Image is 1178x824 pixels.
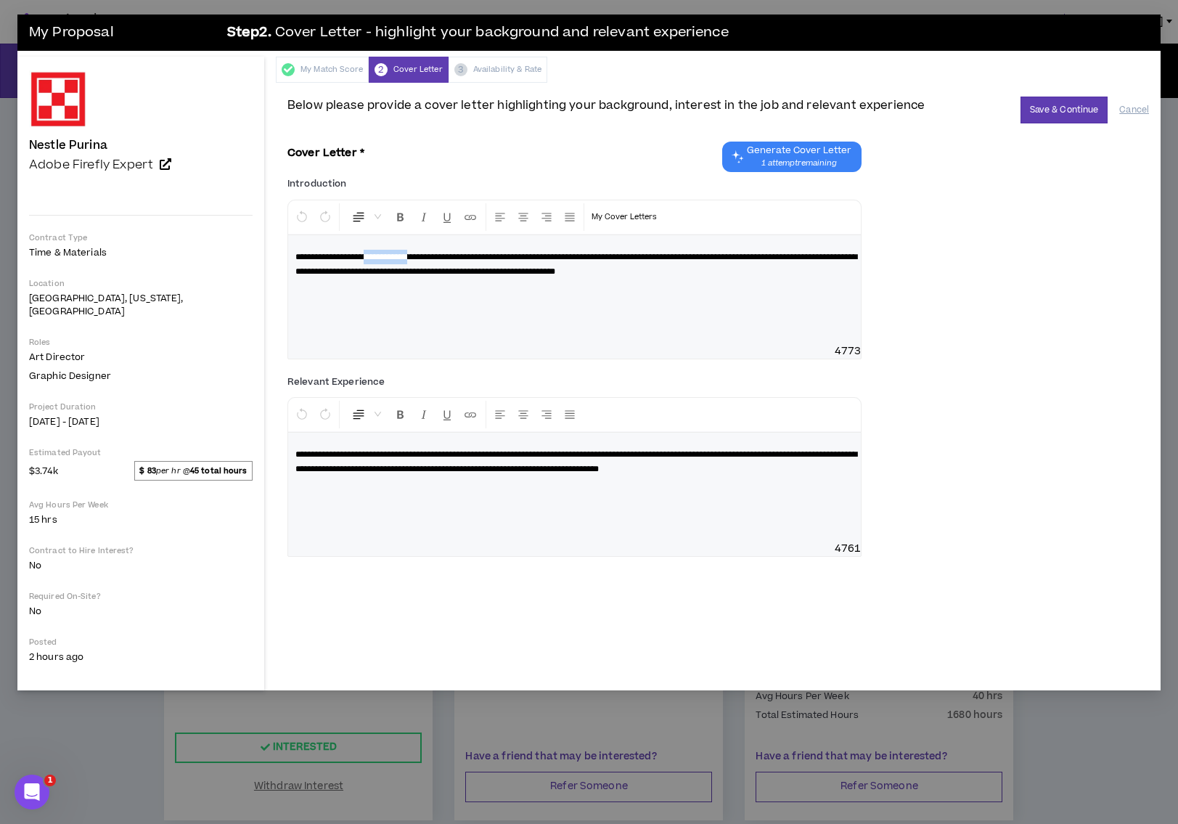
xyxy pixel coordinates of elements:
p: Required On-Site? [29,591,253,602]
a: Adobe Firefly Expert [29,158,253,172]
span: 1 attempt remaining [747,158,851,169]
span: Below please provide a cover letter highlighting your background, interest in the job and relevan... [287,97,925,114]
button: Format Italics [413,401,435,428]
span: per hr @ [134,461,253,480]
p: Project Duration [29,401,253,412]
p: No [29,559,253,572]
button: Format Italics [413,203,435,231]
span: 4761 [835,542,862,556]
label: Relevant Experience [287,370,385,393]
p: 15 hrs [29,513,253,526]
span: Cover Letter - highlight your background and relevant experience [275,23,729,44]
button: Undo [291,203,313,231]
span: 1 [44,775,56,786]
span: Generate Cover Letter [747,144,851,156]
h3: Cover Letter * [287,147,364,160]
button: Save & Continue [1020,97,1108,123]
button: Chat GPT Cover Letter [722,142,862,172]
span: Art Director [29,351,85,364]
button: Left Align [489,401,511,428]
span: $3.74k [29,462,58,479]
h4: Nestle Purina [29,139,107,152]
button: Justify Align [559,203,581,231]
button: Redo [314,203,336,231]
button: Undo [291,401,313,428]
span: Graphic Designer [29,370,111,383]
strong: 45 total hours [190,465,248,476]
p: Posted [29,637,253,648]
iframe: Intercom live chat [15,775,49,809]
button: Right Align [536,203,557,231]
p: 2 hours ago [29,650,253,664]
p: [GEOGRAPHIC_DATA], [US_STATE], [GEOGRAPHIC_DATA] [29,292,253,318]
button: Insert Link [459,401,481,428]
button: Redo [314,401,336,428]
button: Format Underline [436,203,458,231]
p: My Cover Letters [592,210,657,224]
p: Location [29,278,253,289]
p: Roles [29,337,253,348]
button: Left Align [489,203,511,231]
button: Justify Align [559,401,581,428]
p: Contract Type [29,232,253,243]
button: Insert Link [459,203,481,231]
h3: My Proposal [29,18,218,47]
button: Format Bold [390,203,412,231]
label: Introduction [287,172,346,195]
span: 4773 [835,344,862,359]
p: Contract to Hire Interest? [29,545,253,556]
p: Time & Materials [29,246,253,259]
button: Template [587,203,661,231]
p: Estimated Payout [29,447,253,458]
button: Cancel [1119,97,1149,123]
button: Format Bold [390,401,412,428]
p: No [29,605,253,618]
strong: $ 83 [139,465,155,476]
button: Center Align [512,203,534,231]
p: [DATE] - [DATE] [29,415,253,428]
div: My Match Score [276,57,369,83]
span: Adobe Firefly Expert [29,156,153,174]
button: Format Underline [436,401,458,428]
button: Center Align [512,401,534,428]
b: Step 2 . [227,23,271,44]
button: Right Align [536,401,557,428]
p: Avg Hours Per Week [29,499,253,510]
